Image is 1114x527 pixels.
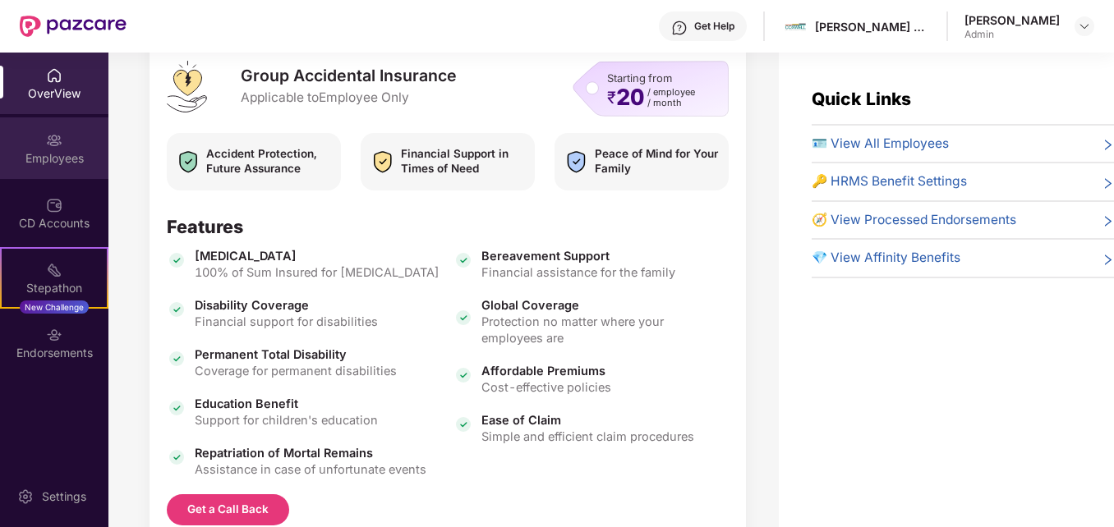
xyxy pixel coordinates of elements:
[46,67,62,84] img: svg+xml;base64,PHN2ZyBpZD0iSG9tZSIgeG1sbnM9Imh0dHA6Ly93d3cudzMub3JnLzIwMDAvc3ZnIiB3aWR0aD0iMjAiIG...
[694,20,734,33] div: Get Help
[784,15,808,39] img: download.jpg
[616,87,644,108] span: 20
[812,134,949,154] span: 🪪 View All Employees
[481,314,729,346] span: Protection no matter where your employees are
[46,197,62,213] img: svg+xml;base64,PHN2ZyBpZD0iQ0RfQWNjb3VudHMiIGRhdGEtbmFtZT0iQ0QgQWNjb3VudHMiIHhtbG5zPSJodHRwOi8vd3...
[195,412,378,428] span: Support for children's education
[481,248,675,264] span: Bereavement Support
[481,264,675,281] span: Financial assistance for the family
[167,240,186,281] img: icon
[195,445,426,461] span: Repatriation of Mortal Remains
[481,412,694,428] span: Ease of Claim
[206,146,333,177] span: Accident Protection, Future Assurance
[241,89,457,107] span: Applicable to Employee Only
[369,144,396,179] img: icon
[607,91,616,104] span: ₹
[481,363,611,379] span: Affordable Premiums
[195,363,397,379] span: Coverage for permanent disabilities
[167,387,186,428] img: icon
[815,19,930,34] div: [PERSON_NAME] GLOBAL PRIVATE LIMITED
[812,248,960,268] span: 💎 View Affinity Benefits
[812,172,967,191] span: 🔑 HRMS Benefit Settings
[241,65,457,87] span: Group Accidental Insurance
[20,300,89,314] div: New Challenge
[167,215,729,238] div: Features
[167,437,186,478] img: icon
[46,262,62,278] img: svg+xml;base64,PHN2ZyB4bWxucz0iaHR0cDovL3d3dy53My5vcmcvMjAwMC9zdmciIHdpZHRoPSIyMSIgaGVpZ2h0PSIyMC...
[1078,20,1091,33] img: svg+xml;base64,PHN2ZyBpZD0iRHJvcGRvd24tMzJ4MzIiIHhtbG5zPSJodHRwOi8vd3d3LnczLm9yZy8yMDAwL3N2ZyIgd2...
[167,61,207,112] img: logo
[647,87,695,98] span: / employee
[167,494,289,525] button: Get a Call Back
[481,297,729,314] span: Global Coverage
[167,338,186,379] img: icon
[20,16,127,37] img: New Pazcare Logo
[481,428,694,445] span: Simple and efficient claim procedures
[453,404,473,445] img: icon
[37,488,91,505] div: Settings
[563,144,590,179] img: icon
[195,297,378,314] span: Disability Coverage
[812,89,911,109] span: Quick Links
[401,146,527,177] span: Financial Support in Times of Need
[195,264,440,281] span: 100% of Sum Insured for [MEDICAL_DATA]
[195,314,378,330] span: Financial support for disabilities
[195,396,378,412] span: Education Benefit
[481,379,611,396] span: Cost-effective policies
[595,146,720,177] span: Peace of Mind for Your Family
[964,28,1060,41] div: Admin
[453,355,473,396] img: icon
[195,248,440,264] span: [MEDICAL_DATA]
[2,280,107,296] div: Stepathon
[671,20,688,36] img: svg+xml;base64,PHN2ZyBpZD0iSGVscC0zMngzMiIgeG1sbnM9Imh0dHA6Ly93d3cudzMub3JnLzIwMDAvc3ZnIiB3aWR0aD...
[812,210,1016,230] span: 🧭 View Processed Endorsements
[17,488,34,505] img: svg+xml;base64,PHN2ZyBpZD0iU2V0dGluZy0yMHgyMCIgeG1sbnM9Imh0dHA6Ly93d3cudzMub3JnLzIwMDAvc3ZnIiB3aW...
[964,12,1060,28] div: [PERSON_NAME]
[453,289,473,346] img: icon
[46,132,62,149] img: svg+xml;base64,PHN2ZyBpZD0iRW1wbG95ZWVzIiB4bWxucz0iaHR0cDovL3d3dy53My5vcmcvMjAwMC9zdmciIHdpZHRoPS...
[167,289,186,330] img: icon
[175,144,201,179] img: icon
[195,461,426,478] span: Assistance in case of unfortunate events
[195,346,397,363] span: Permanent Total Disability
[607,71,672,85] span: Starting from
[647,98,695,108] span: / month
[46,327,62,343] img: svg+xml;base64,PHN2ZyBpZD0iRW5kb3JzZW1lbnRzIiB4bWxucz0iaHR0cDovL3d3dy53My5vcmcvMjAwMC9zdmciIHdpZH...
